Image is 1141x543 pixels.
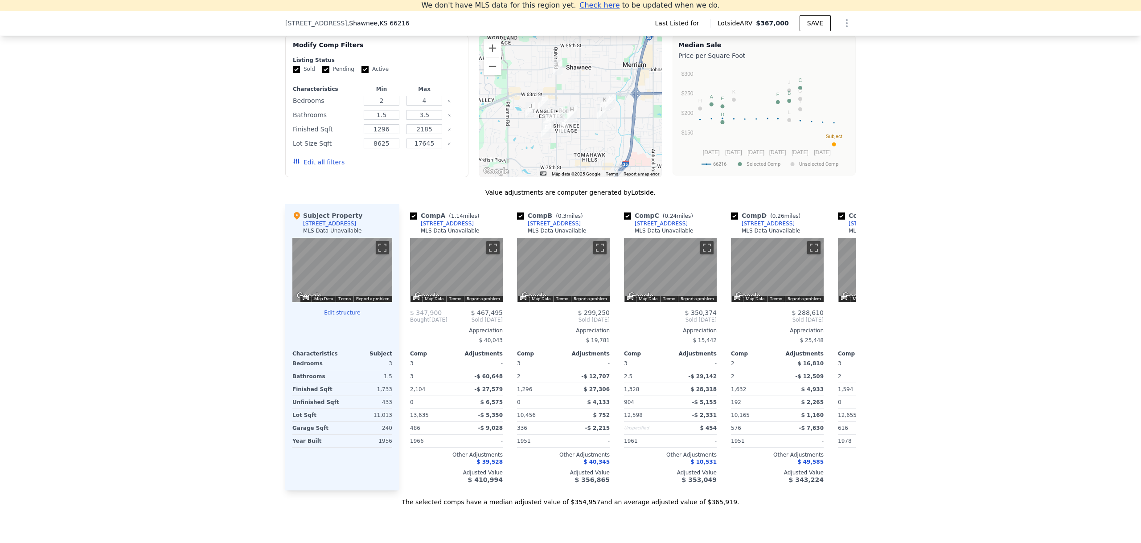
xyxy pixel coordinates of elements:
[731,360,735,367] span: 2
[838,316,931,323] span: Sold [DATE]
[517,238,610,302] div: Map
[517,386,532,392] span: 1,296
[362,86,401,93] div: Min
[293,86,358,93] div: Characteristics
[517,451,610,458] div: Other Adjustments
[838,360,841,367] span: 3
[672,357,717,370] div: -
[799,161,838,167] text: Unselected Comp
[293,41,461,57] div: Modify Comp Filters
[801,412,824,418] span: $ 1,160
[344,357,392,370] div: 3
[678,49,850,62] div: Price per Square Foot
[799,425,824,431] span: -$ 7,630
[792,149,809,155] text: [DATE]
[552,213,586,219] span: ( miles)
[692,412,717,418] span: -$ 2,331
[583,386,610,392] span: $ 27,306
[410,220,474,227] a: [STREET_ADDRESS]
[797,459,824,465] span: $ 49,585
[356,296,390,301] a: Report a problem
[840,290,870,302] img: Google
[410,211,483,220] div: Comp A
[565,357,610,370] div: -
[682,476,717,483] span: $ 353,049
[731,469,824,476] div: Adjusted Value
[681,90,694,97] text: $250
[838,435,882,447] div: 1978
[795,373,824,380] span: -$ 12,509
[624,451,717,458] div: Other Adjustments
[532,296,550,302] button: Map Data
[344,383,392,396] div: 1,733
[600,95,610,110] div: 6508 Mastin St
[445,213,483,219] span: ( miles)
[478,425,503,431] span: -$ 9,028
[519,290,549,302] img: Google
[293,66,300,73] input: Sold
[703,149,720,155] text: [DATE]
[731,370,776,383] div: 2
[593,412,610,418] span: $ 752
[769,149,786,155] text: [DATE]
[517,435,562,447] div: 1951
[788,90,791,96] text: B
[624,211,697,220] div: Comp C
[624,350,670,357] div: Comp
[410,316,429,323] span: Bought
[558,120,568,135] div: 11613 W 69th Ter
[517,327,610,334] div: Appreciation
[770,296,782,301] a: Terms (opens in new tab)
[721,112,724,117] text: D
[692,399,717,405] span: -$ 5,155
[344,435,392,447] div: 1956
[344,409,392,421] div: 11,013
[597,105,607,120] div: 10315 W 67th St
[410,360,414,367] span: 3
[665,213,677,219] span: 0.24
[481,166,511,177] img: Google
[293,123,358,135] div: Finished Sqft
[624,412,643,418] span: 12,598
[624,360,628,367] span: 3
[731,238,824,302] div: Street View
[838,238,931,302] div: Map
[800,15,831,31] button: SAVE
[285,490,856,506] div: The selected comps have a median adjusted value of $354,957 and an average adjusted value of $365...
[567,105,577,120] div: 11317 W 67th St
[410,469,503,476] div: Adjusted Value
[713,161,726,167] text: 66216
[779,435,824,447] div: -
[700,425,717,431] span: $ 454
[690,459,717,465] span: $ 10,531
[558,213,566,219] span: 0.3
[474,373,503,380] span: -$ 60,648
[772,213,784,219] span: 0.26
[798,88,802,94] text: G
[624,171,659,176] a: Report a map error
[467,296,500,301] a: Report a problem
[681,130,694,136] text: $150
[681,71,694,77] text: $300
[447,128,451,131] button: Clear
[624,220,688,227] a: [STREET_ADDRESS]
[678,62,850,173] svg: A chart.
[587,399,610,405] span: $ 4,133
[421,220,474,227] div: [STREET_ADDRESS]
[376,241,389,254] button: Toggle fullscreen view
[421,227,480,234] div: MLS Data Unavailable
[624,435,669,447] div: 1961
[606,171,618,176] a: Terms (opens in new tab)
[807,241,821,254] button: Toggle fullscreen view
[624,238,717,302] div: Street View
[838,350,884,357] div: Comp
[670,350,717,357] div: Adjustments
[344,370,392,383] div: 1.5
[412,290,442,302] a: Open this area in Google Maps (opens a new window)
[581,373,610,380] span: -$ 12,707
[293,94,358,107] div: Bedrooms
[538,95,548,110] div: 6511 Long Ave
[731,435,776,447] div: 1951
[292,409,341,421] div: Lot Sqft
